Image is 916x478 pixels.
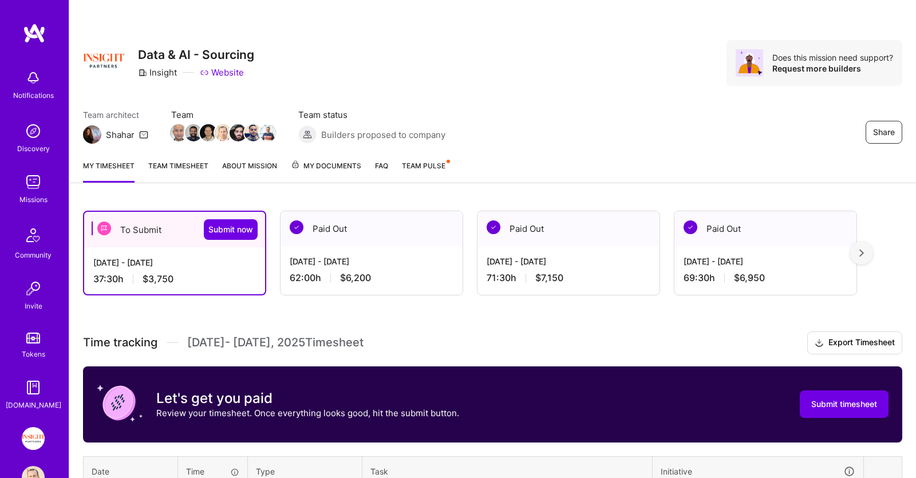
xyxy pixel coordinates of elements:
span: Time tracking [83,335,157,350]
span: $6,200 [340,272,371,284]
span: $7,150 [535,272,563,284]
h3: Data & AI - Sourcing [138,48,254,62]
div: Notifications [13,89,54,101]
img: Team Member Avatar [230,124,247,141]
img: Team Member Avatar [244,124,262,141]
div: Does this mission need support? [772,52,893,63]
div: Shahar [106,129,135,141]
div: [DOMAIN_NAME] [6,399,61,411]
a: Team Member Avatar [186,123,201,143]
a: Website [200,66,244,78]
img: coin [97,380,143,426]
p: Review your timesheet. Once everything looks good, hit the submit button. [156,407,459,419]
img: Insight Partners: Data & AI - Sourcing [22,427,45,450]
img: logo [23,23,46,44]
span: [DATE] - [DATE] , 2025 Timesheet [187,335,364,350]
div: Missions [19,193,48,206]
span: Team status [298,109,445,121]
a: About Mission [222,160,277,183]
img: To Submit [97,222,111,235]
a: Team Member Avatar [231,123,246,143]
a: My Documents [291,160,361,183]
span: Builders proposed to company [321,129,445,141]
div: 71:30 h [487,272,650,284]
a: Team Member Avatar [201,123,216,143]
img: Team Member Avatar [170,124,187,141]
img: guide book [22,376,45,399]
div: Request more builders [772,63,893,74]
img: tokens [26,333,40,343]
a: Team Pulse [402,160,449,183]
div: [DATE] - [DATE] [487,255,650,267]
div: Tokens [22,348,45,360]
a: Team timesheet [148,160,208,183]
div: Paid Out [477,211,660,246]
i: icon Mail [139,130,148,139]
h3: Let's get you paid [156,390,459,407]
div: Discovery [17,143,50,155]
img: Community [19,222,47,249]
span: Submit now [208,224,253,235]
div: Initiative [661,465,855,478]
span: Team architect [83,109,148,121]
a: Insight Partners: Data & AI - Sourcing [19,427,48,450]
div: [DATE] - [DATE] [93,256,256,268]
span: My Documents [291,160,361,172]
i: icon CompanyGray [138,68,147,77]
div: Invite [25,300,42,312]
img: teamwork [22,171,45,193]
a: FAQ [375,160,388,183]
button: Submit timesheet [800,390,889,418]
div: Insight [138,66,177,78]
span: Team [171,109,275,121]
img: Paid Out [487,220,500,234]
span: Submit timesheet [811,398,877,410]
img: Team Member Avatar [200,124,217,141]
img: Team Architect [83,125,101,144]
span: Team Pulse [402,161,445,170]
img: Invite [22,277,45,300]
img: Team Member Avatar [259,124,277,141]
a: Team Member Avatar [260,123,275,143]
div: Community [15,249,52,261]
button: Export Timesheet [807,331,902,354]
div: [DATE] - [DATE] [684,255,847,267]
div: 69:30 h [684,272,847,284]
a: Team Member Avatar [171,123,186,143]
div: Time [186,465,239,477]
a: Team Member Avatar [216,123,231,143]
img: bell [22,66,45,89]
img: Company Logo [83,40,124,81]
div: [DATE] - [DATE] [290,255,453,267]
div: To Submit [84,212,265,247]
span: Share [873,127,895,138]
img: Builders proposed to company [298,125,317,144]
span: $6,950 [734,272,765,284]
img: discovery [22,120,45,143]
img: Team Member Avatar [185,124,202,141]
div: 62:00 h [290,272,453,284]
div: 37:30 h [93,273,256,285]
button: Submit now [204,219,258,240]
div: Paid Out [281,211,463,246]
img: Paid Out [290,220,303,234]
img: right [859,249,864,257]
div: Paid Out [674,211,856,246]
button: Share [866,121,902,144]
a: My timesheet [83,160,135,183]
i: icon Download [815,337,824,349]
span: $3,750 [143,273,173,285]
a: Team Member Avatar [246,123,260,143]
img: Avatar [736,49,763,77]
img: Team Member Avatar [215,124,232,141]
img: Paid Out [684,220,697,234]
